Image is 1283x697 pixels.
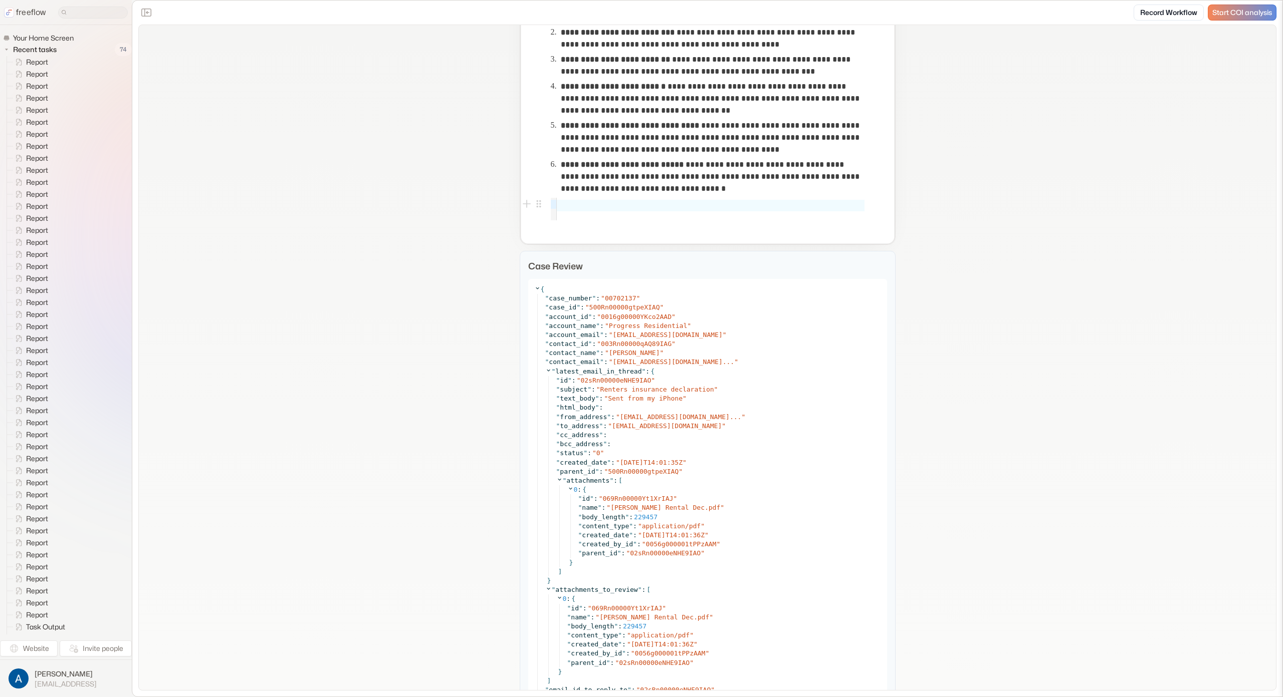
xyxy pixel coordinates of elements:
span: " [592,449,596,457]
span: Report [24,478,51,488]
a: Report [7,513,52,525]
span: " [687,322,691,329]
a: Report [7,597,52,609]
span: " [592,294,596,302]
a: Report [7,549,52,561]
span: " [599,431,603,439]
span: 74 [115,43,132,56]
span: " [578,504,582,511]
span: : [603,422,607,430]
span: to_address [560,422,599,430]
a: Report [7,200,52,212]
span: Report [24,261,51,271]
span: : [607,440,611,448]
span: Report [24,153,51,163]
span: " [588,340,592,347]
span: Report [24,598,51,608]
span: : [601,504,605,511]
span: " [606,504,610,511]
span: Task Output [24,622,68,632]
a: Report [7,429,52,441]
span: Report [24,57,51,67]
span: Report [24,165,51,175]
a: Report [7,320,52,332]
a: Report [7,573,52,585]
span: status [560,449,583,457]
span: " [556,422,560,430]
a: Task Output [7,621,69,633]
a: Report [7,369,52,381]
span: Task Output [24,634,68,644]
span: cc_address [560,431,599,439]
span: Report [24,394,51,404]
span: Report [24,550,51,560]
span: " [723,331,727,338]
span: " [568,377,572,384]
span: : [646,367,650,376]
a: Report [7,537,52,549]
a: Report [7,465,52,477]
span: " [600,449,604,457]
button: Close the sidebar [138,5,154,21]
span: Report [24,69,51,79]
a: Report [7,92,52,104]
span: " [609,358,613,366]
span: " [609,331,613,338]
span: " [599,422,603,430]
span: " [597,340,601,347]
span: Report [24,201,51,211]
span: " [545,349,549,357]
span: " [596,386,600,393]
span: " [660,303,664,311]
span: contact_name [549,349,596,357]
span: Report [24,297,51,307]
span: " [701,522,705,530]
a: Report [7,284,52,296]
a: Record Workflow [1134,5,1204,21]
span: Report [24,285,51,295]
span: " [596,349,600,357]
a: Start COI analysis [1208,5,1276,21]
span: : [633,531,637,539]
span: " [604,395,608,402]
span: : [603,431,607,439]
a: Report [7,417,52,429]
span: 003Rn00000qAQ89IAG [601,340,672,347]
span: " [638,522,642,530]
span: content_type [582,522,629,530]
span: " [545,294,549,302]
a: Report [7,176,52,188]
span: { [541,285,545,294]
span: text_body [560,395,595,402]
a: Report [7,489,52,501]
a: Report [7,525,52,537]
span: 0 [596,449,600,457]
span: " [598,504,602,511]
span: " [601,294,605,302]
span: [EMAIL_ADDRESS][DOMAIN_NAME]... [613,358,735,366]
span: case_number [549,294,592,302]
span: account_name [549,322,596,329]
span: " [578,513,582,521]
span: Report [24,273,51,283]
span: " [660,349,664,357]
span: " [590,495,594,502]
span: " [734,358,738,366]
span: : [572,377,576,384]
span: " [626,549,630,557]
span: Report [24,189,51,199]
span: " [609,477,613,484]
span: parent_id [560,468,595,475]
span: Report [24,105,51,115]
span: [PERSON_NAME] [609,349,660,357]
span: Report [24,345,51,356]
span: : [633,522,637,530]
span: " [604,468,608,475]
span: " [563,477,567,484]
span: " [603,440,607,448]
span: Report [24,213,51,223]
span: Report [24,358,51,368]
span: Report [24,117,51,127]
span: Report [24,454,51,464]
span: { [651,367,655,376]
